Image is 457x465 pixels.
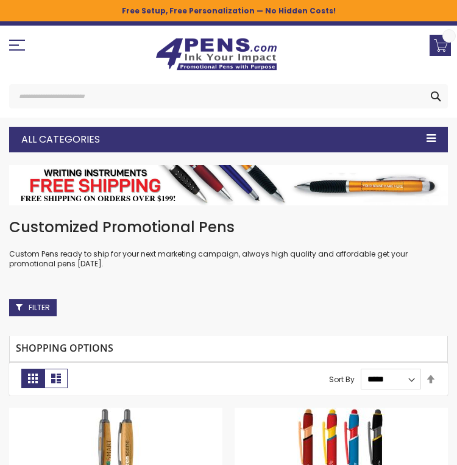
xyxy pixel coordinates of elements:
[9,218,448,237] h1: Customized Promotional Pens
[268,407,414,417] a: Superhero Ellipse Softy Pen with Stylus - Laser Engraved
[10,336,447,362] strong: Shopping Options
[9,165,448,205] img: Pens
[9,218,448,269] div: Custom Pens ready to ship for your next marketing campaign, always high quality and affordable ge...
[43,407,189,417] a: Bamboo Sophisticate Pen - ColorJet Imprint
[21,369,44,388] strong: Grid
[329,374,355,384] label: Sort By
[9,299,57,316] strong: Filter
[356,432,457,465] iframe: Google Customer Reviews
[9,127,448,152] div: All Categories
[155,38,277,71] img: 4Pens Custom Pens and Promotional Products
